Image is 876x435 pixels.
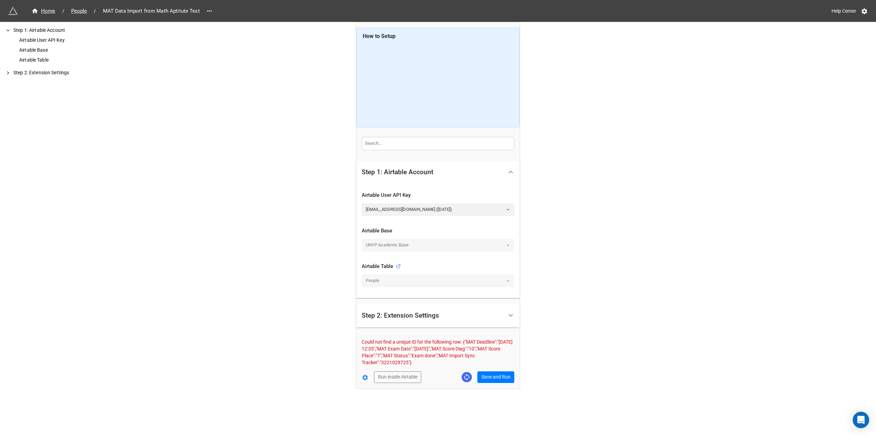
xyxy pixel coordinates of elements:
div: Step 1: Airtable Account [356,161,520,183]
div: Airtable User API Key [362,191,514,200]
img: miniextensions-icon.73ae0678.png [8,6,18,16]
div: Step 1: Airtable Account [362,169,433,176]
div: Step 2: Extension Settings [12,69,109,76]
p: Could not find a unique ID for the following row: {"MAT Deadline":"[DATE] 12:35","MAT Exam Date":... [362,338,514,366]
li: / [62,8,64,15]
div: Airtable User API Key [18,37,109,44]
nav: breadcrumb [27,7,204,15]
div: Airtable Base [362,227,514,235]
a: Home [27,7,60,15]
a: [EMAIL_ADDRESS][DOMAIN_NAME] ([DATE]) [362,203,514,216]
a: Sync Base Structure [462,372,472,382]
div: Airtable Table [362,263,401,271]
button: Run inside Airtable [374,371,421,383]
div: Step 2: Extension Settings [362,312,439,319]
iframe: Import CSVs into Airtable Automatically using miniExtensions (2020 version) [363,43,514,121]
b: How to Setup [363,33,396,39]
li: / [94,8,96,15]
a: People [67,7,91,15]
div: Airtable Base [18,47,109,54]
div: Step 1: Airtable Account [356,183,520,298]
a: Help Center [827,5,861,17]
div: Home [31,7,55,15]
div: Step 2: Extension Settings [356,304,520,328]
div: Open Intercom Messenger [853,412,869,428]
div: Step 1: Airtable Account [12,27,109,34]
span: MAT Data Import from Math Aptitute Test [99,7,204,15]
button: Save and Run [477,371,514,383]
input: Search... [362,137,514,150]
div: Airtable Table [18,56,109,64]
